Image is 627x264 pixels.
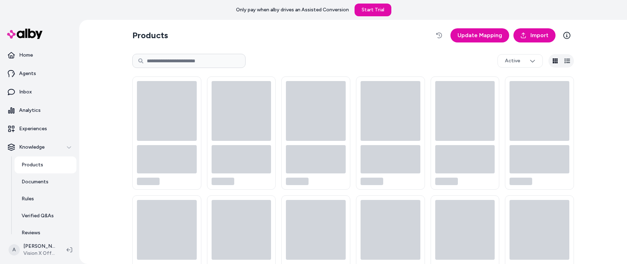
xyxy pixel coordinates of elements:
[22,195,34,202] p: Rules
[19,52,33,59] p: Home
[23,243,55,250] p: [PERSON_NAME]
[4,239,61,261] button: A[PERSON_NAME]Vision X Off-Road
[3,65,76,82] a: Agents
[3,139,76,156] button: Knowledge
[513,28,556,42] a: Import
[15,173,76,190] a: Documents
[3,120,76,137] a: Experiences
[450,28,509,42] a: Update Mapping
[497,54,543,68] button: Active
[22,212,54,219] p: Verified Q&As
[3,47,76,64] a: Home
[19,107,41,114] p: Analytics
[15,207,76,224] a: Verified Q&As
[22,161,43,168] p: Products
[7,29,42,39] img: alby Logo
[19,125,47,132] p: Experiences
[19,144,45,151] p: Knowledge
[19,70,36,77] p: Agents
[3,84,76,101] a: Inbox
[22,229,40,236] p: Reviews
[3,102,76,119] a: Analytics
[458,31,502,40] span: Update Mapping
[19,88,32,96] p: Inbox
[23,250,55,257] span: Vision X Off-Road
[8,244,20,256] span: A
[15,190,76,207] a: Rules
[236,6,349,13] p: Only pay when alby drives an Assisted Conversion
[355,4,391,16] a: Start Trial
[15,224,76,241] a: Reviews
[132,30,168,41] h2: Products
[530,31,548,40] span: Import
[15,156,76,173] a: Products
[22,178,48,185] p: Documents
